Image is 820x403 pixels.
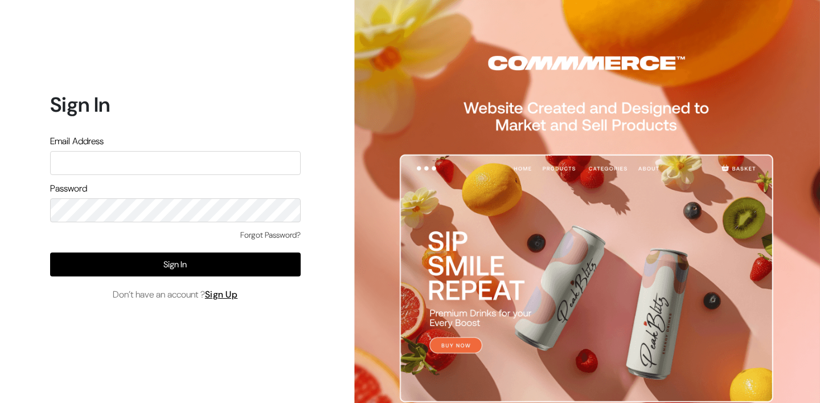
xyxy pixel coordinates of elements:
[205,288,238,300] a: Sign Up
[113,288,238,302] span: Don’t have an account ?
[240,229,301,241] a: Forgot Password?
[50,253,301,276] button: Sign In
[50,135,104,148] label: Email Address
[50,182,87,196] label: Password
[50,92,301,117] h1: Sign In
